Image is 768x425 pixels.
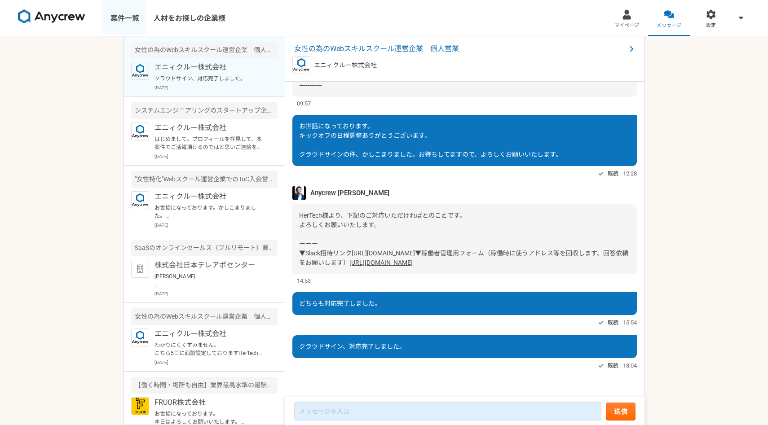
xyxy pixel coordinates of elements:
[131,123,149,140] img: logo_text_blue_01.png
[623,361,637,370] span: 18:04
[131,329,149,346] img: logo_text_blue_01.png
[154,329,265,339] p: エニィクルー株式会社
[657,22,681,29] span: メッセージ
[154,191,265,202] p: エニィクルー株式会社
[131,377,278,394] div: 【働く時間・場所も自由】業界最高水準の報酬率を誇るキャリアアドバイザーを募集！
[154,204,265,220] p: お世話になっております。かしこまりました。 気になる案件等ございましたらお気軽にご連絡ください。 引き続きよろしくお願い致します。
[299,123,562,158] span: お世話になっております。 キックオフの日程調整ありがとうございます。 クラウドサインの件、かしこまりました。お待ちしてますので、よろしくお願いいたします。
[352,250,415,257] a: [URL][DOMAIN_NAME]
[292,186,306,200] img: S__5267474.jpg
[297,99,311,108] span: 09:57
[623,318,637,327] span: 15:54
[154,153,278,160] p: [DATE]
[154,290,278,297] p: [DATE]
[299,300,381,307] span: どちらも対応完了しました。
[614,22,639,29] span: マイページ
[154,222,278,228] p: [DATE]
[608,168,618,179] span: 既読
[131,397,149,415] img: FRUOR%E3%83%AD%E3%82%B3%E3%82%99.png
[131,240,278,256] div: SaaSのオンラインセールス（フルリモート）募集
[18,9,85,24] img: 8DqYSo04kwAAAAASUVORK5CYII=
[623,169,637,178] span: 12:28
[154,272,265,289] p: [PERSON_NAME] お世話になっております。 再度ご予約をいただきありがとうございます。 [DATE] 15:30 - 16:00にてご予約を確認いたしました。 メールアドレスへGoog...
[131,102,278,119] div: システムエンジニアリングのスタートアップ企業 生成AIの新規事業のセールスを募集
[294,44,626,54] span: 女性の為のWebスキルスクール運営企業 個人営業
[131,260,149,278] img: default_org_logo-42cde973f59100197ec2c8e796e4974ac8490bb5b08a0eb061ff975e4574aa76.png
[154,84,278,91] p: [DATE]
[131,191,149,209] img: logo_text_blue_01.png
[310,188,389,198] span: Anycrew [PERSON_NAME]
[299,250,628,266] span: ▼稼働者管理用フォーム（稼働時に使うアドレス等を回収します、回答依頼をお願いします）
[131,42,278,58] div: 女性の為のWebスキルスクール運営企業 個人営業
[314,61,377,70] p: エニィクルー株式会社
[154,74,265,83] p: クラウドサイン、対応完了しました。
[299,343,406,350] span: クラウドサイン、対応完了しました。
[154,123,265,133] p: エニィクルー株式会社
[706,22,716,29] span: 設定
[608,360,618,371] span: 既読
[131,62,149,80] img: logo_text_blue_01.png
[131,171,278,188] div: "女性特化"Webスクール運営企業でのToC入会営業（フルリモート可）
[606,403,636,421] button: 送信
[297,276,311,285] span: 14:53
[154,341,265,357] p: わかりにくくすみません。 こちら5日に面談設定しておりますHerTech様となります。 ご確認よろしくお願いいたします。
[349,259,413,266] a: [URL][DOMAIN_NAME]
[154,135,265,151] p: はじめまして。プロフィールを拝見して、本案件でご活躍頂けるのではと思いご連絡を差し上げました。 案件ページの内容をご確認頂き、もし条件など合致されるようでしたら是非詳細をご案内できればと思います...
[154,397,265,408] p: FRUOR株式会社
[154,359,278,366] p: [DATE]
[131,308,278,325] div: 女性の為のWebスキルスクール運営企業 個人営業（フルリモート）
[299,212,466,257] span: HerTech様より、下記のご対応いただければとのことです。 よろしくお願いいたします。 ーーー ▼Slack招待リンク
[608,317,618,328] span: 既読
[292,56,310,74] img: logo_text_blue_01.png
[154,62,265,73] p: エニィクルー株式会社
[154,260,265,271] p: 株式会社日本テレアポセンター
